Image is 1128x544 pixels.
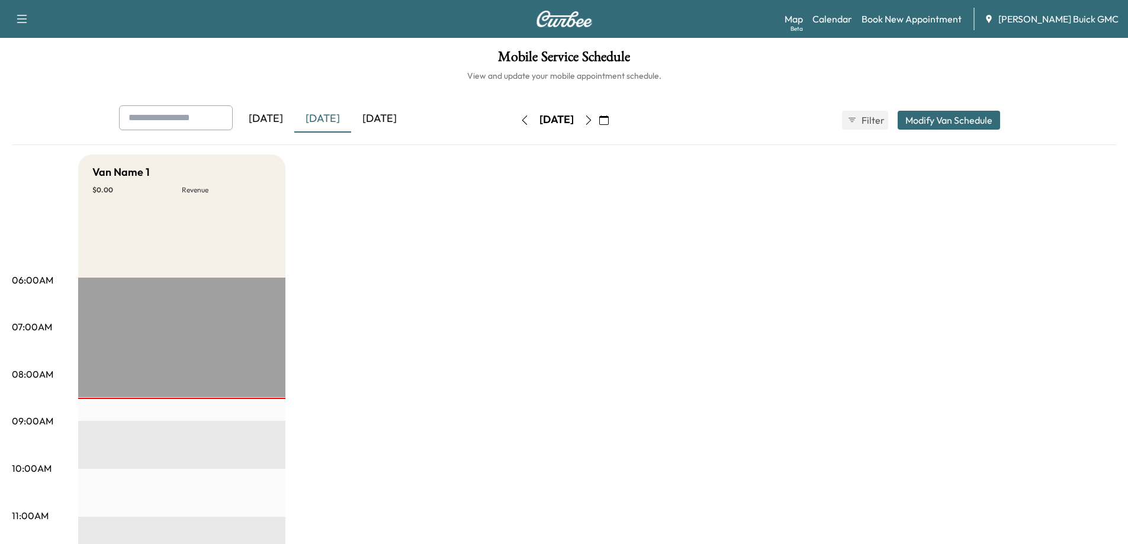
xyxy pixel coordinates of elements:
div: [DATE] [351,105,408,133]
p: 06:00AM [12,273,53,287]
a: Book New Appointment [862,12,962,26]
div: [DATE] [539,112,574,127]
p: $ 0.00 [92,185,182,195]
a: Calendar [812,12,852,26]
a: MapBeta [785,12,803,26]
img: Curbee Logo [536,11,593,27]
p: 11:00AM [12,508,49,523]
h1: Mobile Service Schedule [12,50,1116,70]
h5: Van Name 1 [92,164,150,181]
p: 08:00AM [12,367,53,381]
p: 09:00AM [12,414,53,428]
div: [DATE] [294,105,351,133]
button: Filter [842,111,888,130]
div: [DATE] [237,105,294,133]
span: [PERSON_NAME] Buick GMC [998,12,1119,26]
p: 07:00AM [12,320,52,334]
p: 10:00AM [12,461,52,475]
p: Revenue [182,185,271,195]
h6: View and update your mobile appointment schedule. [12,70,1116,82]
span: Filter [862,113,883,127]
button: Modify Van Schedule [898,111,1000,130]
div: Beta [790,24,803,33]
